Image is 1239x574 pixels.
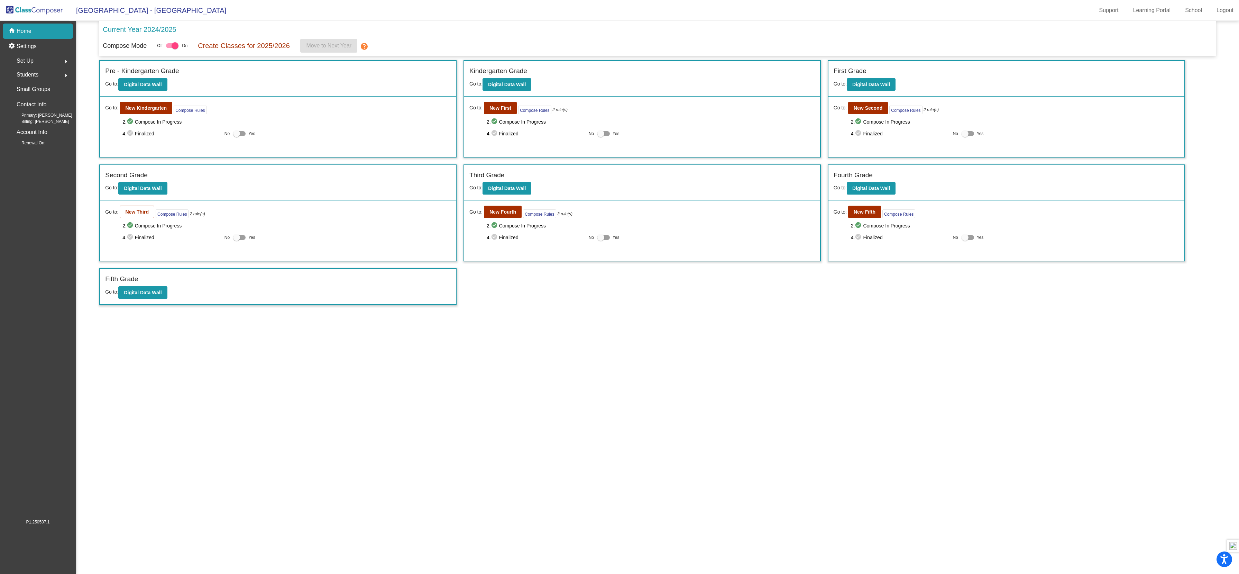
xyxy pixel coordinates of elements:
[469,208,483,216] span: Go to:
[122,233,221,242] span: 4. Finalized
[224,234,230,241] span: No
[557,211,572,217] i: 3 rule(s)
[198,41,290,51] p: Create Classes for 2025/2026
[127,118,135,126] mat-icon: check_circle
[487,129,585,138] span: 4. Finalized
[105,289,118,295] span: Go to:
[613,129,619,138] span: Yes
[306,43,351,48] span: Move to Next Year
[17,56,34,66] span: Set Up
[190,211,205,217] i: 2 rule(s)
[852,82,890,87] b: Digital Data Wall
[491,129,499,138] mat-icon: check_circle
[484,102,517,114] button: New First
[834,81,847,87] span: Go to:
[852,186,890,191] b: Digital Data Wall
[855,233,863,242] mat-icon: check_circle
[17,127,47,137] p: Account Info
[491,233,499,242] mat-icon: check_circle
[469,66,527,76] label: Kindergarten Grade
[62,71,70,80] mat-icon: arrow_right
[105,185,118,190] span: Go to:
[834,66,866,76] label: First Grade
[8,27,17,35] mat-icon: home
[124,186,162,191] b: Digital Data Wall
[105,208,118,216] span: Go to:
[851,222,1179,230] span: 2. Compose In Progress
[848,102,888,114] button: New Second
[105,170,148,180] label: Second Grade
[17,70,38,80] span: Students
[469,81,483,87] span: Go to:
[484,206,522,218] button: New Fourth
[8,42,17,51] mat-icon: settings
[105,81,118,87] span: Go to:
[248,233,255,242] span: Yes
[977,233,984,242] span: Yes
[17,27,31,35] p: Home
[156,209,189,218] button: Compose Rules
[105,274,138,284] label: Fifth Grade
[120,102,172,114] button: New Kindergarten
[300,39,357,53] button: Move to Next Year
[1180,5,1208,16] a: School
[483,182,531,195] button: Digital Data Wall
[851,129,949,138] span: 4. Finalized
[122,118,451,126] span: 2. Compose In Progress
[469,104,483,111] span: Go to:
[882,209,915,218] button: Compose Rules
[855,129,863,138] mat-icon: check_circle
[552,107,568,113] i: 2 rule(s)
[17,42,37,51] p: Settings
[120,206,154,218] button: New Third
[924,107,939,113] i: 2 rule(s)
[122,129,221,138] span: 4. Finalized
[125,105,167,111] b: New Kindergarten
[105,104,118,111] span: Go to:
[69,5,226,16] span: [GEOGRAPHIC_DATA] - [GEOGRAPHIC_DATA]
[1094,5,1124,16] a: Support
[469,170,504,180] label: Third Grade
[491,222,499,230] mat-icon: check_circle
[174,106,206,114] button: Compose Rules
[847,182,896,195] button: Digital Data Wall
[62,57,70,66] mat-icon: arrow_right
[855,222,863,230] mat-icon: check_circle
[122,222,451,230] span: 2. Compose In Progress
[157,43,163,49] span: Off
[105,66,179,76] label: Pre - Kindergarten Grade
[10,118,69,125] span: Billing: [PERSON_NAME]
[17,100,46,109] p: Contact Info
[851,118,1179,126] span: 2. Compose In Progress
[1128,5,1176,16] a: Learning Portal
[489,209,516,215] b: New Fourth
[124,82,162,87] b: Digital Data Wall
[487,118,815,126] span: 2. Compose In Progress
[977,129,984,138] span: Yes
[491,118,499,126] mat-icon: check_circle
[854,105,882,111] b: New Second
[125,209,149,215] b: New Third
[851,233,949,242] span: 4. Finalized
[834,185,847,190] span: Go to:
[834,170,873,180] label: Fourth Grade
[103,41,147,51] p: Compose Mode
[834,208,847,216] span: Go to:
[360,42,368,51] mat-icon: help
[182,43,187,49] span: On
[589,131,594,137] span: No
[488,186,526,191] b: Digital Data Wall
[854,209,875,215] b: New Fifth
[103,24,176,35] p: Current Year 2024/2025
[124,290,162,295] b: Digital Data Wall
[127,222,135,230] mat-icon: check_circle
[953,131,958,137] span: No
[127,129,135,138] mat-icon: check_circle
[488,82,526,87] b: Digital Data Wall
[127,233,135,242] mat-icon: check_circle
[834,104,847,111] span: Go to:
[17,84,50,94] p: Small Groups
[118,286,167,299] button: Digital Data Wall
[487,233,585,242] span: 4. Finalized
[855,118,863,126] mat-icon: check_circle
